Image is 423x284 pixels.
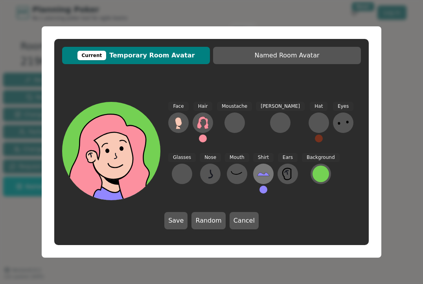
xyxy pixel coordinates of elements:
button: Save [164,212,188,229]
span: Nose [200,153,221,162]
button: Named Room Avatar [213,47,361,64]
span: Face [168,102,188,111]
span: Ears [278,153,298,162]
div: Current [77,51,107,60]
button: Cancel [230,212,259,229]
button: Random [191,212,225,229]
span: Moustache [217,102,252,111]
span: Glasses [168,153,196,162]
span: Eyes [333,102,353,111]
span: Shirt [253,153,274,162]
span: Hat [310,102,327,111]
button: CurrentTemporary Room Avatar [62,47,210,64]
span: Background [302,153,340,162]
span: Temporary Room Avatar [66,51,206,60]
span: Named Room Avatar [217,51,357,60]
span: Mouth [225,153,249,162]
span: [PERSON_NAME] [256,102,305,111]
span: Hair [193,102,213,111]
